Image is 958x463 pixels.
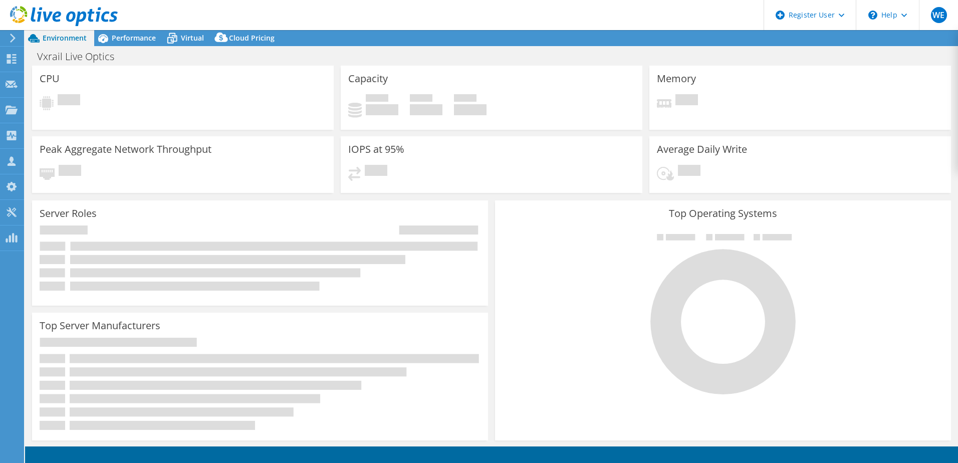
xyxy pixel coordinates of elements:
h4: 0 GiB [454,104,487,115]
h3: Memory [657,73,696,84]
h3: Capacity [348,73,388,84]
h4: 0 GiB [366,104,398,115]
h1: Vxrail Live Optics [33,51,130,62]
span: Cloud Pricing [229,33,275,43]
span: Pending [365,165,387,178]
span: Total [454,94,476,104]
span: WE [931,7,947,23]
span: Pending [59,165,81,178]
span: Used [366,94,388,104]
h3: Top Operating Systems [503,208,943,219]
span: Environment [43,33,87,43]
span: Pending [675,94,698,108]
h3: Top Server Manufacturers [40,320,160,331]
h4: 0 GiB [410,104,442,115]
span: Free [410,94,432,104]
h3: CPU [40,73,60,84]
span: Performance [112,33,156,43]
span: Pending [678,165,700,178]
h3: Average Daily Write [657,144,747,155]
h3: IOPS at 95% [348,144,404,155]
span: Virtual [181,33,204,43]
span: Pending [58,94,80,108]
svg: \n [868,11,877,20]
h3: Server Roles [40,208,97,219]
h3: Peak Aggregate Network Throughput [40,144,211,155]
